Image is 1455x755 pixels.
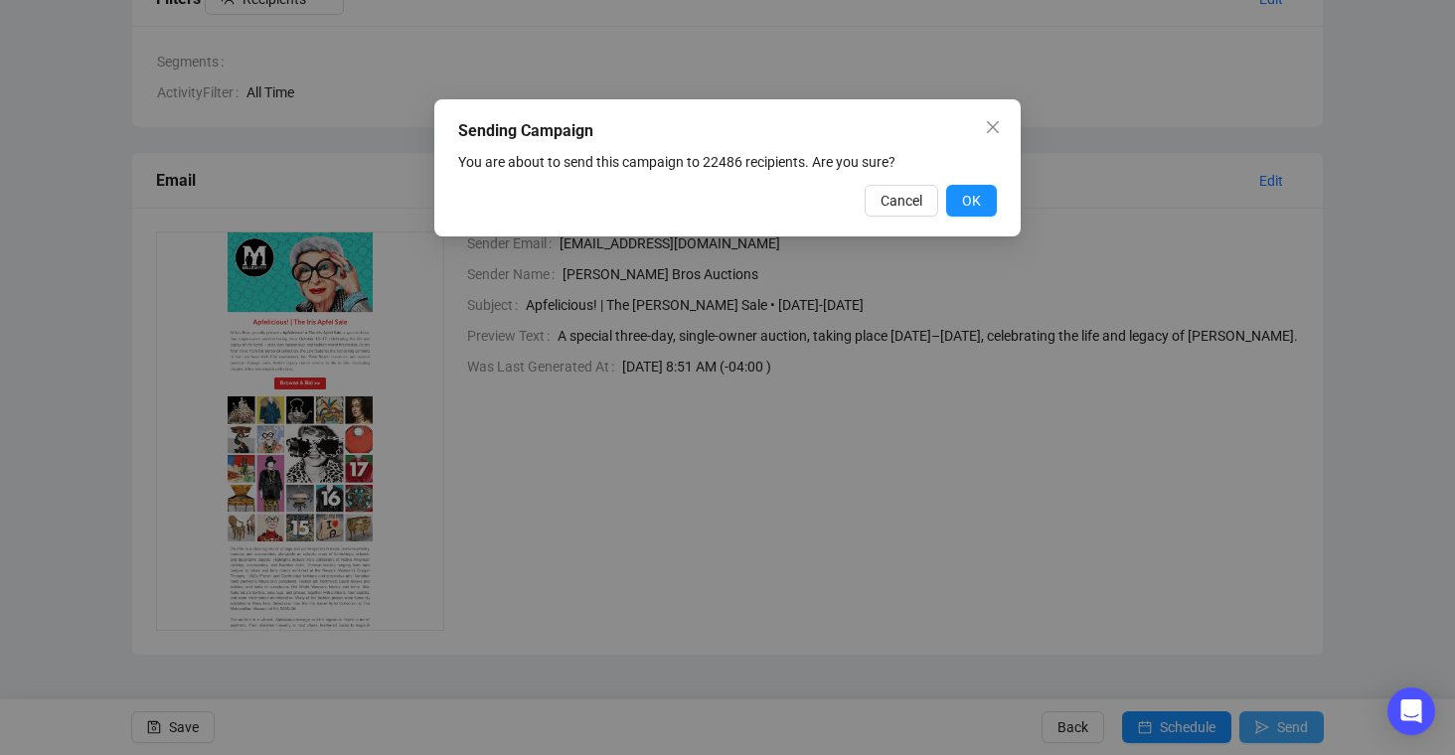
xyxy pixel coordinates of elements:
div: Open Intercom Messenger [1387,687,1435,735]
button: OK [946,185,997,217]
span: close [985,119,1001,135]
div: You are about to send this campaign to 22486 recipients. Are you sure? [458,151,997,173]
button: Close [977,111,1009,143]
span: Cancel [881,190,922,212]
span: OK [962,190,981,212]
button: Cancel [865,185,938,217]
div: Sending Campaign [458,119,997,143]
